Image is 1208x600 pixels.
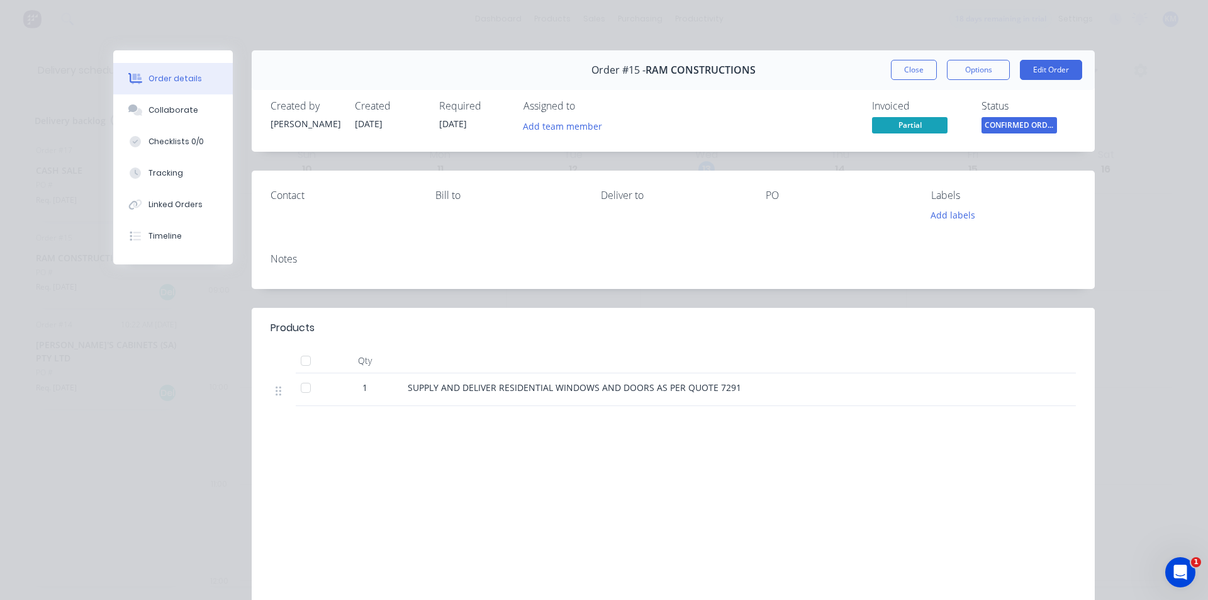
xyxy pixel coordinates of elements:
[517,117,609,134] button: Add team member
[148,230,182,242] div: Timeline
[148,105,198,116] div: Collaborate
[113,63,233,94] button: Order details
[113,126,233,157] button: Checklists 0/0
[408,382,741,393] span: SUPPLY AND DELIVER RESIDENTIAL WINDOWS AND DOORS AS PER QUOTE 7291
[271,117,340,130] div: [PERSON_NAME]
[355,118,383,130] span: [DATE]
[1191,557,1201,567] span: 1
[981,117,1057,133] span: CONFIRMED ORDE...
[327,348,403,373] div: Qty
[872,117,948,133] span: Partial
[362,381,367,394] span: 1
[271,190,415,201] div: Contact
[523,117,609,134] button: Add team member
[148,73,202,84] div: Order details
[591,64,646,76] span: Order #15 -
[148,136,204,147] div: Checklists 0/0
[523,100,649,112] div: Assigned to
[113,220,233,252] button: Timeline
[148,199,203,210] div: Linked Orders
[439,118,467,130] span: [DATE]
[271,100,340,112] div: Created by
[1020,60,1082,80] button: Edit Order
[435,190,580,201] div: Bill to
[355,100,424,112] div: Created
[271,253,1076,265] div: Notes
[947,60,1010,80] button: Options
[601,190,746,201] div: Deliver to
[766,190,910,201] div: PO
[891,60,937,80] button: Close
[646,64,756,76] span: RAM CONSTRUCTIONS
[981,100,1076,112] div: Status
[931,190,1076,201] div: Labels
[271,320,315,336] div: Products
[981,117,1057,136] button: CONFIRMED ORDE...
[113,189,233,220] button: Linked Orders
[872,100,966,112] div: Invoiced
[439,100,508,112] div: Required
[924,207,981,224] button: Add labels
[148,167,183,179] div: Tracking
[113,157,233,189] button: Tracking
[113,94,233,126] button: Collaborate
[1165,557,1195,587] iframe: Intercom live chat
